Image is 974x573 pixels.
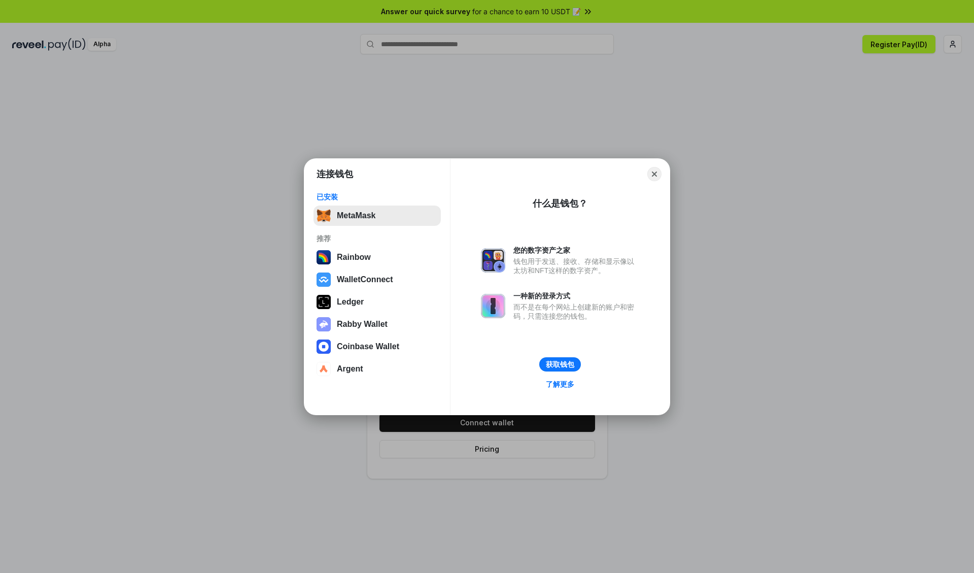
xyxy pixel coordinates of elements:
[337,253,371,262] div: Rainbow
[314,314,441,334] button: Rabby Wallet
[647,167,662,181] button: Close
[314,269,441,290] button: WalletConnect
[314,336,441,357] button: Coinbase Wallet
[317,273,331,287] img: svg+xml,%3Csvg%20width%3D%2228%22%20height%3D%2228%22%20viewBox%3D%220%200%2028%2028%22%20fill%3D...
[317,340,331,354] img: svg+xml,%3Csvg%20width%3D%2228%22%20height%3D%2228%22%20viewBox%3D%220%200%2028%2028%22%20fill%3D...
[539,357,581,372] button: 获取钱包
[314,359,441,379] button: Argent
[314,292,441,312] button: Ledger
[546,380,574,389] div: 了解更多
[317,295,331,309] img: svg+xml,%3Csvg%20xmlns%3D%22http%3A%2F%2Fwww.w3.org%2F2000%2Fsvg%22%20width%3D%2228%22%20height%3...
[481,294,505,318] img: svg+xml,%3Csvg%20xmlns%3D%22http%3A%2F%2Fwww.w3.org%2F2000%2Fsvg%22%20fill%3D%22none%22%20viewBox...
[513,302,639,321] div: 而不是在每个网站上创建新的账户和密码，只需连接您的钱包。
[337,275,393,284] div: WalletConnect
[540,378,580,391] a: 了解更多
[337,364,363,374] div: Argent
[337,211,375,220] div: MetaMask
[337,297,364,307] div: Ledger
[317,192,438,201] div: 已安装
[337,342,399,351] div: Coinbase Wallet
[546,360,574,369] div: 获取钱包
[317,362,331,376] img: svg+xml,%3Csvg%20width%3D%2228%22%20height%3D%2228%22%20viewBox%3D%220%200%2028%2028%22%20fill%3D...
[513,257,639,275] div: 钱包用于发送、接收、存储和显示像以太坊和NFT这样的数字资产。
[533,197,587,210] div: 什么是钱包？
[317,250,331,264] img: svg+xml,%3Csvg%20width%3D%22120%22%20height%3D%22120%22%20viewBox%3D%220%200%20120%20120%22%20fil...
[314,247,441,267] button: Rainbow
[317,168,353,180] h1: 连接钱包
[513,291,639,300] div: 一种新的登录方式
[317,234,438,243] div: 推荐
[314,206,441,226] button: MetaMask
[317,317,331,331] img: svg+xml,%3Csvg%20xmlns%3D%22http%3A%2F%2Fwww.w3.org%2F2000%2Fsvg%22%20fill%3D%22none%22%20viewBox...
[317,209,331,223] img: svg+xml,%3Csvg%20fill%3D%22none%22%20height%3D%2233%22%20viewBox%3D%220%200%2035%2033%22%20width%...
[481,248,505,273] img: svg+xml,%3Csvg%20xmlns%3D%22http%3A%2F%2Fwww.w3.org%2F2000%2Fsvg%22%20fill%3D%22none%22%20viewBox...
[337,320,388,329] div: Rabby Wallet
[513,246,639,255] div: 您的数字资产之家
